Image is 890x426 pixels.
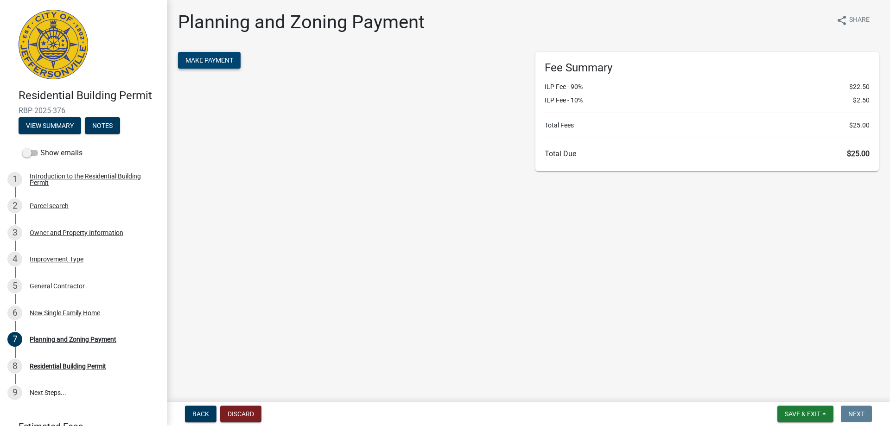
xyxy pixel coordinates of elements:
h1: Planning and Zoning Payment [178,11,425,33]
span: $25.00 [847,149,870,158]
button: Make Payment [178,52,241,69]
i: share [836,15,847,26]
span: Next [848,410,865,418]
span: Share [849,15,870,26]
wm-modal-confirm: Summary [19,122,81,130]
button: Next [841,406,872,422]
span: Back [192,410,209,418]
button: Notes [85,117,120,134]
span: RBP-2025-376 [19,106,148,115]
div: New Single Family Home [30,310,100,316]
button: Back [185,406,216,422]
div: 2 [7,198,22,213]
button: Save & Exit [777,406,833,422]
button: shareShare [829,11,877,29]
div: Introduction to the Residential Building Permit [30,173,152,186]
li: Total Fees [545,121,870,130]
h6: Total Due [545,149,870,158]
label: Show emails [22,147,83,159]
div: 8 [7,359,22,374]
li: ILP Fee - 90% [545,82,870,92]
span: $25.00 [849,121,870,130]
div: General Contractor [30,283,85,289]
span: $22.50 [849,82,870,92]
span: Save & Exit [785,410,820,418]
div: 7 [7,332,22,347]
div: 6 [7,305,22,320]
h6: Fee Summary [545,61,870,75]
div: Improvement Type [30,256,83,262]
div: 3 [7,225,22,240]
div: 5 [7,279,22,293]
div: Residential Building Permit [30,363,106,369]
div: Planning and Zoning Payment [30,336,116,343]
img: City of Jeffersonville, Indiana [19,10,88,79]
span: $2.50 [853,95,870,105]
div: Owner and Property Information [30,229,123,236]
button: View Summary [19,117,81,134]
div: 1 [7,172,22,187]
wm-modal-confirm: Notes [85,122,120,130]
div: 9 [7,385,22,400]
li: ILP Fee - 10% [545,95,870,105]
div: 4 [7,252,22,267]
h4: Residential Building Permit [19,89,159,102]
span: Make Payment [185,57,233,64]
div: Parcel search [30,203,69,209]
button: Discard [220,406,261,422]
